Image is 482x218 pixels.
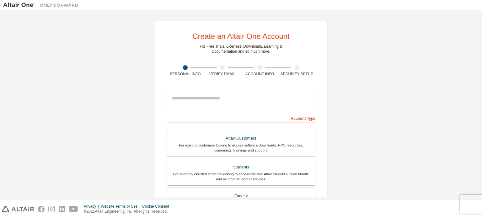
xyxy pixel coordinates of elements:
p: © 2025 Altair Engineering, Inc. All Rights Reserved. [84,209,173,214]
div: Account Type [167,113,315,123]
div: Altair Customers [171,134,311,143]
div: Account Info [241,72,278,77]
div: For Free Trials, Licenses, Downloads, Learning & Documentation and so much more. [200,44,282,54]
div: Security Setup [278,72,316,77]
div: Faculty [171,192,311,200]
div: Privacy [84,204,101,209]
div: Verify Email [204,72,241,77]
div: Personal Info [167,72,204,77]
div: Students [171,163,311,172]
div: Cookie Consent [142,204,173,209]
div: Create an Altair One Account [192,33,290,40]
img: instagram.svg [48,206,55,212]
div: For existing customers looking to access software downloads, HPC resources, community, trainings ... [171,143,311,153]
img: linkedin.svg [59,206,65,212]
img: altair_logo.svg [2,206,34,212]
img: facebook.svg [38,206,45,212]
div: Website Terms of Use [101,204,142,209]
div: For currently enrolled students looking to access the free Altair Student Edition bundle and all ... [171,172,311,182]
img: Altair One [3,2,82,8]
img: youtube.svg [69,206,78,212]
